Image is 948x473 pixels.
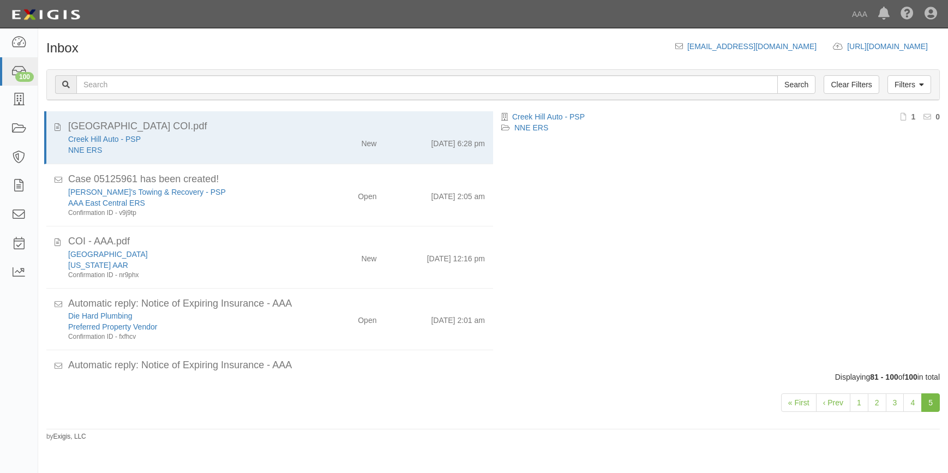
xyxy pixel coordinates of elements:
a: [US_STATE] AAR [68,261,128,270]
a: 1 [850,393,868,412]
div: [DATE] 2:01 am [431,310,485,326]
a: NNE ERS [68,146,102,154]
div: Creek Hill COI.pdf [68,119,485,134]
div: [DATE] 12:16 pm [427,249,485,264]
div: Confirmation ID - v9j9tp [68,208,304,218]
div: Open [358,187,376,202]
b: 0 [935,112,940,121]
input: Search [777,75,815,94]
a: AAA East Central ERS [68,199,145,207]
div: New [361,134,376,149]
a: 2 [868,393,886,412]
a: [EMAIL_ADDRESS][DOMAIN_NAME] [687,42,817,51]
a: 5 [921,393,940,412]
b: 1 [911,112,915,121]
a: Preferred Property Vendor [68,322,157,331]
a: NNE ERS [514,123,548,132]
div: NNE ERS [68,145,304,155]
b: 81 - 100 [870,373,898,381]
small: by [46,432,86,441]
input: Search [76,75,778,94]
div: Confirmation ID - fxfhcv [68,332,304,342]
a: AAA [847,3,873,25]
img: logo-5460c22ac91f19d4615b14bd174203de0afe785f0fc80cf4dbbc73dc1793850b.png [8,5,83,25]
div: 100 [15,72,34,82]
div: California AAR [68,260,304,271]
div: [DATE] 2:05 am [431,187,485,202]
a: 3 [886,393,904,412]
a: [URL][DOMAIN_NAME] [847,42,940,51]
b: 100 [904,373,917,381]
div: New [361,249,376,264]
a: Creek Hill Auto - PSP [512,112,585,121]
div: Automatic reply: Notice of Expiring Insurance - AAA [68,297,485,311]
div: Automatic reply: Notice of Expiring Insurance - AAA [68,358,485,373]
div: Confirmation ID - nr9phx [68,271,304,280]
a: Creek Hill Auto - PSP [68,135,141,143]
div: [DATE] 6:28 pm [431,134,485,149]
a: [PERSON_NAME]'s Towing & Recovery - PSP [68,188,226,196]
a: [GEOGRAPHIC_DATA] [68,250,148,259]
div: Creek Hill Auto - PSP [68,134,304,145]
a: Filters [887,75,931,94]
a: « First [781,393,817,412]
a: Exigis, LLC [53,433,86,440]
a: Die Hard Plumbing [68,312,133,320]
a: ‹ Prev [816,393,850,412]
div: Hobart Auto Center [68,249,304,260]
div: Displaying of in total [38,372,948,382]
a: Clear Filters [824,75,879,94]
h1: Inbox [46,41,79,55]
div: Open [358,310,376,326]
div: Case 05125961 has been created! [68,172,485,187]
div: COI - AAA.pdf [68,235,485,249]
i: Help Center - Complianz [901,8,914,21]
a: 4 [903,393,922,412]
